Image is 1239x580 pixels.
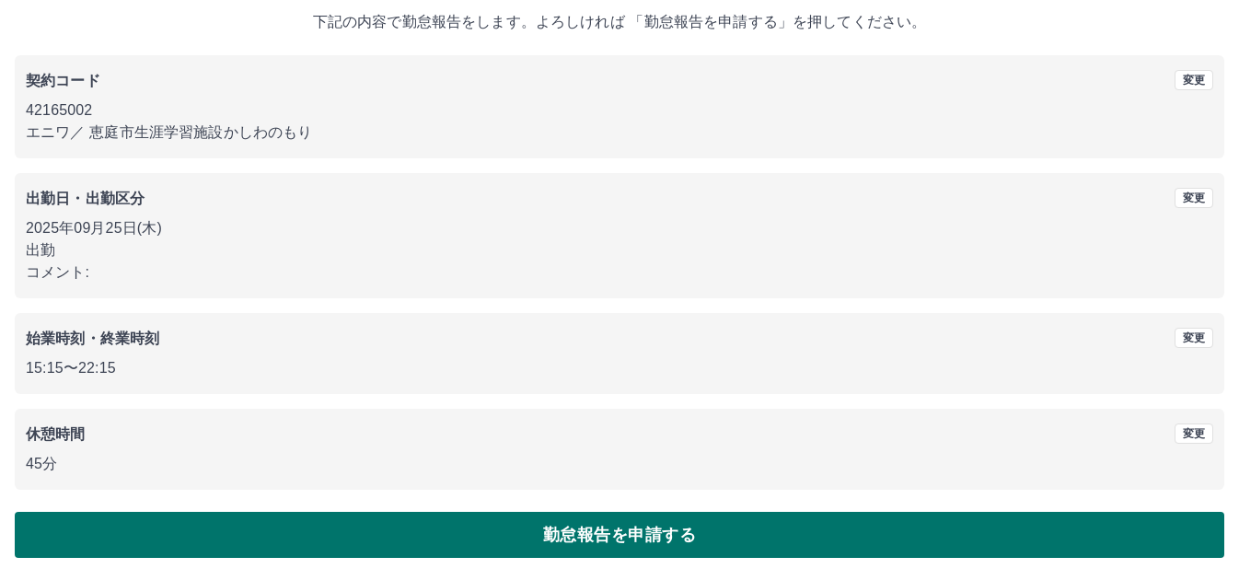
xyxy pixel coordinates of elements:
b: 休憩時間 [26,426,86,442]
p: 出勤 [26,239,1213,261]
p: 下記の内容で勤怠報告をします。よろしければ 「勤怠報告を申請する」を押してください。 [15,11,1224,33]
b: 契約コード [26,73,100,88]
button: 変更 [1175,423,1213,444]
p: 2025年09月25日(木) [26,217,1213,239]
b: 出勤日・出勤区分 [26,191,145,206]
button: 勤怠報告を申請する [15,512,1224,558]
b: 始業時刻・終業時刻 [26,331,159,346]
p: 42165002 [26,99,1213,122]
button: 変更 [1175,70,1213,90]
p: 45分 [26,453,1213,475]
p: 15:15 〜 22:15 [26,357,1213,379]
button: 変更 [1175,188,1213,208]
p: エニワ ／ 恵庭市生涯学習施設かしわのもり [26,122,1213,144]
p: コメント: [26,261,1213,284]
button: 変更 [1175,328,1213,348]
